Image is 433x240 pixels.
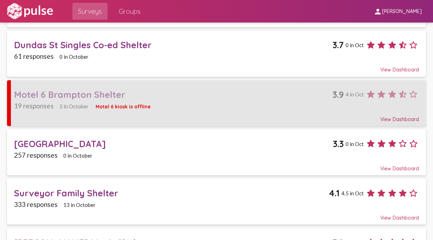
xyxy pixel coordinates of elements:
[78,5,102,18] span: Surveys
[345,42,364,48] span: 0 in Oct
[14,208,419,221] div: View Dashboard
[332,39,344,50] span: 3.7
[14,102,54,110] span: 19 responses
[14,60,419,73] div: View Dashboard
[72,3,108,20] a: Surveys
[119,5,141,18] span: Groups
[14,200,58,208] span: 333 responses
[14,89,332,100] div: Motel 6 Brampton Shelter
[63,202,96,208] span: 13 in October
[14,52,54,60] span: 61 responses
[368,5,427,18] button: [PERSON_NAME]
[329,188,340,198] span: 4.1
[374,7,382,16] mat-icon: person
[345,91,364,97] span: 4 in Oct
[333,138,344,149] span: 3.3
[7,80,426,126] a: Motel 6 Brampton Shelter3.94 in Oct19 responses5 in OctoberMotel 6 kiosk is offlineView Dashboard
[63,152,92,159] span: 0 in October
[14,159,419,172] div: View Dashboard
[59,103,89,109] span: 5 in October
[14,110,419,122] div: View Dashboard
[113,3,146,20] a: Groups
[14,188,329,198] div: Surveyor Family Shelter
[14,39,332,50] div: Dundas St Singles Co-ed Shelter
[332,89,344,100] span: 3.9
[14,151,58,159] span: 257 responses
[96,103,151,110] span: Motel 6 kiosk is offline
[6,2,54,20] img: white-logo.svg
[341,190,364,196] span: 4.5 in Oct
[14,138,333,149] div: [GEOGRAPHIC_DATA]
[7,130,426,175] a: [GEOGRAPHIC_DATA]3.30 in Oct257 responses0 in OctoberView Dashboard
[382,8,422,15] span: [PERSON_NAME]
[7,179,426,225] a: Surveyor Family Shelter4.14.5 in Oct333 responses13 in OctoberView Dashboard
[59,53,89,60] span: 0 in October
[345,141,364,147] span: 0 in Oct
[7,31,426,76] a: Dundas St Singles Co-ed Shelter3.70 in Oct61 responses0 in OctoberView Dashboard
